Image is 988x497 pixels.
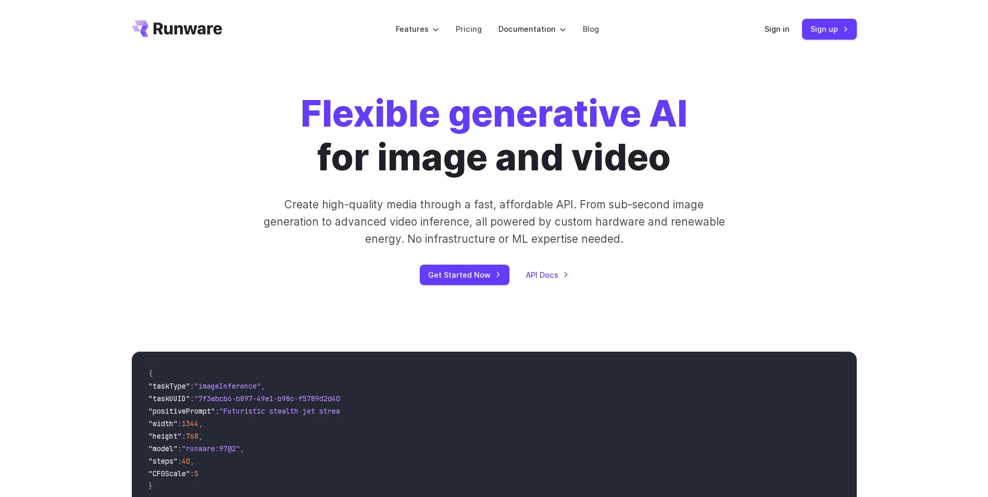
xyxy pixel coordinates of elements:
[262,196,726,248] p: Create high-quality media through a fast, affordable API. From sub-second image generation to adv...
[148,419,178,428] span: "width"
[261,381,265,391] span: ,
[498,23,566,35] label: Documentation
[190,381,194,391] span: :
[420,265,509,285] a: Get Started Now
[583,23,599,35] a: Blog
[178,444,182,453] span: :
[182,444,240,453] span: "runware:97@2"
[190,456,194,466] span: ,
[190,394,194,403] span: :
[802,19,857,39] a: Sign up
[148,406,215,416] span: "positivePrompt"
[396,23,439,35] label: Features
[182,419,198,428] span: 1344
[215,406,219,416] span: :
[148,481,153,491] span: }
[148,444,178,453] span: "model"
[186,431,198,441] span: 768
[194,381,261,391] span: "imageInference"
[194,469,198,478] span: 5
[194,394,353,403] span: "7f3ebcb6-b897-49e1-b98c-f5789d2d40d7"
[219,406,598,416] span: "Futuristic stealth jet streaking through a neon-lit cityscape with glowing purple exhaust"
[301,92,687,179] h1: for image and video
[456,23,482,35] a: Pricing
[148,394,190,403] span: "taskUUID"
[148,469,190,478] span: "CFGScale"
[182,431,186,441] span: :
[178,419,182,428] span: :
[190,469,194,478] span: :
[148,456,178,466] span: "steps"
[765,23,790,35] a: Sign in
[198,431,203,441] span: ,
[240,444,244,453] span: ,
[198,419,203,428] span: ,
[526,269,569,281] a: API Docs
[301,91,687,135] strong: Flexible generative AI
[132,20,222,37] a: Go to /
[182,456,190,466] span: 40
[148,369,153,378] span: {
[148,431,182,441] span: "height"
[178,456,182,466] span: :
[148,381,190,391] span: "taskType"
